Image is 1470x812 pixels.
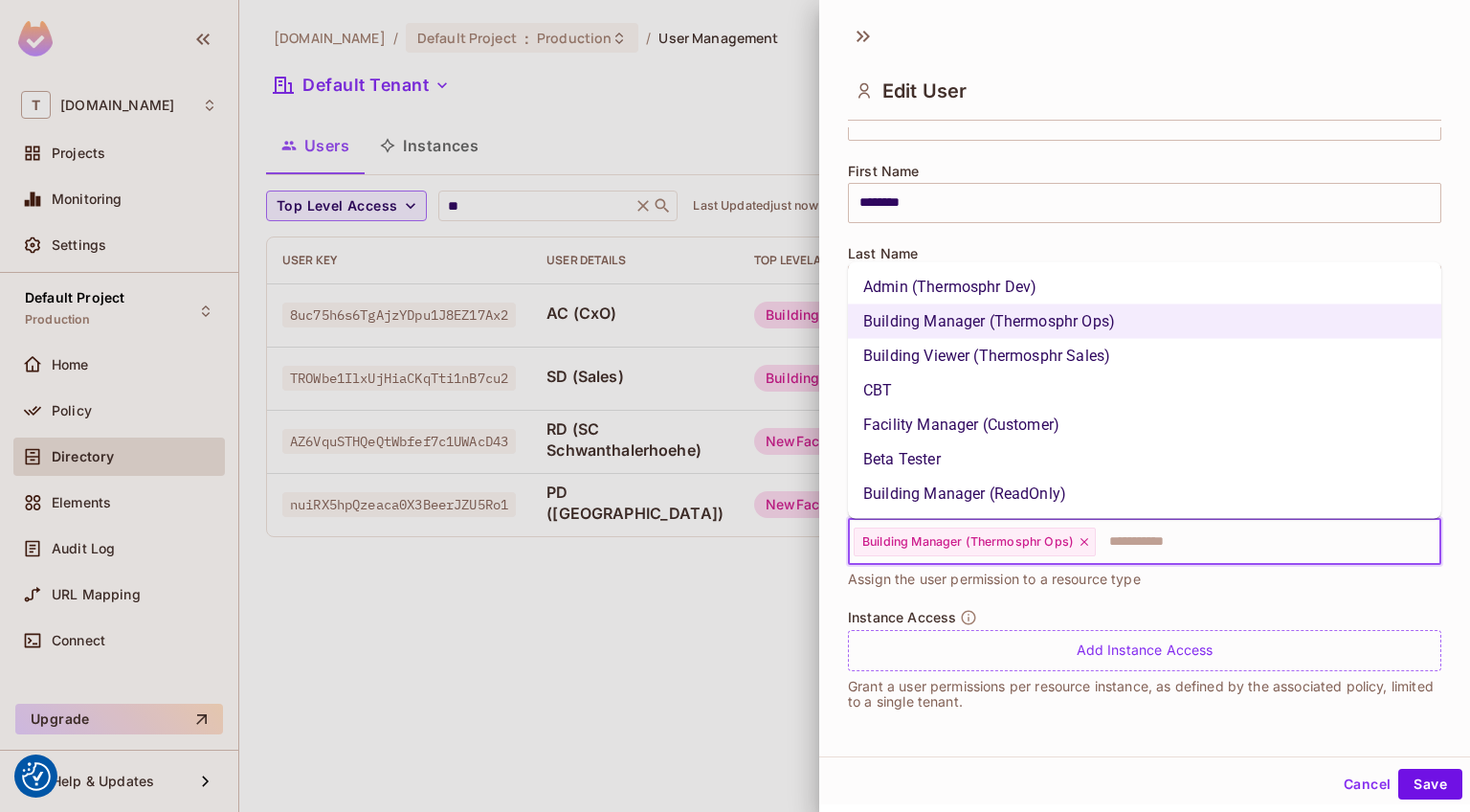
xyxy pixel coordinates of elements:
[848,373,1441,408] li: CBT
[848,679,1441,710] p: Grant a user permissions per resource instance, as defined by the associated policy, limited to a...
[848,408,1441,442] li: Facility Manager (Customer)
[848,270,1441,304] li: Admin (Thermosphr Dev)
[848,569,1141,590] span: Assign the user permission to a resource type
[22,762,51,791] button: Consent Preferences
[848,610,956,625] span: Instance Access
[848,339,1441,373] li: Building Viewer (Thermosphr Sales)
[848,630,1441,671] div: Add Instance Access
[848,477,1441,511] li: Building Manager (ReadOnly)
[848,246,918,261] span: Last Name
[1431,539,1435,543] button: Close
[1398,769,1462,800] button: Save
[848,164,920,179] span: First Name
[854,528,1096,556] div: Building Manager (Thermosphr Ops)
[848,304,1441,339] li: Building Manager (Thermosphr Ops)
[848,442,1441,477] li: Beta Tester
[22,762,51,791] img: Revisit consent button
[1336,769,1398,800] button: Cancel
[862,534,1074,550] span: Building Manager (Thermosphr Ops)
[882,79,967,102] span: Edit User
